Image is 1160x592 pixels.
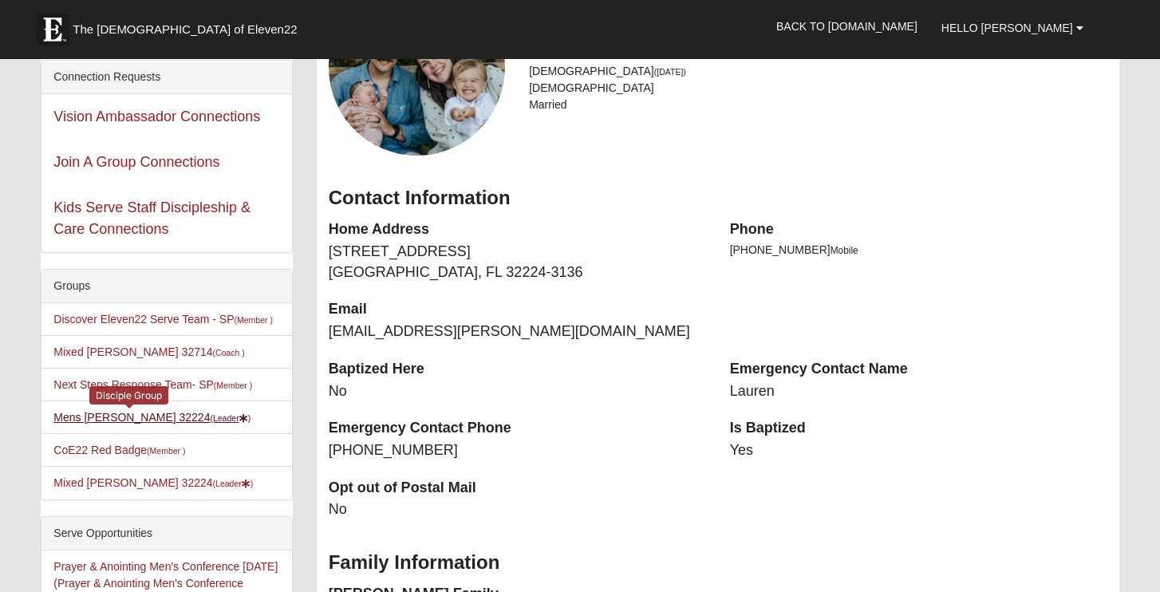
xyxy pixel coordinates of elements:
[41,270,291,303] div: Groups
[210,413,251,423] small: (Leader )
[529,63,1107,80] li: [DEMOGRAPHIC_DATA]
[53,378,252,391] a: Next Steps Response Team- SP(Member )
[213,348,245,357] small: (Coach )
[29,6,348,45] a: The [DEMOGRAPHIC_DATA] of Eleven22
[329,499,706,520] dd: No
[214,381,252,390] small: (Member )
[730,440,1107,461] dd: Yes
[329,551,1107,574] h3: Family Information
[53,109,260,124] a: Vision Ambassador Connections
[329,187,1107,210] h3: Contact Information
[41,517,291,551] div: Serve Opportunities
[730,359,1107,380] dt: Emergency Contact Name
[730,381,1107,402] dd: Lauren
[654,67,686,77] small: ([DATE])
[329,418,706,439] dt: Emergency Contact Phone
[941,22,1073,34] span: Hello [PERSON_NAME]
[53,411,251,424] a: Mens [PERSON_NAME] 32224(Leader)
[329,381,706,402] dd: No
[529,80,1107,97] li: [DEMOGRAPHIC_DATA]
[53,154,219,170] a: Join A Group Connections
[329,440,706,461] dd: [PHONE_NUMBER]
[41,61,291,94] div: Connection Requests
[53,476,253,489] a: Mixed [PERSON_NAME] 32224(Leader)
[730,219,1107,240] dt: Phone
[329,322,706,342] dd: [EMAIL_ADDRESS][PERSON_NAME][DOMAIN_NAME]
[529,97,1107,113] li: Married
[831,245,858,256] span: Mobile
[329,219,706,240] dt: Home Address
[929,8,1095,48] a: Hello [PERSON_NAME]
[53,199,251,237] a: Kids Serve Staff Discipleship & Care Connections
[213,479,254,488] small: (Leader )
[764,6,929,46] a: Back to [DOMAIN_NAME]
[147,446,185,456] small: (Member )
[89,386,168,405] div: Disciple Group
[329,478,706,499] dt: Opt out of Postal Mail
[73,22,297,37] span: The [DEMOGRAPHIC_DATA] of Eleven22
[53,444,185,456] a: CoE22 Red Badge(Member )
[329,299,706,320] dt: Email
[329,359,706,380] dt: Baptized Here
[235,315,273,325] small: (Member )
[37,14,69,45] img: Eleven22 logo
[329,242,706,282] dd: [STREET_ADDRESS] [GEOGRAPHIC_DATA], FL 32224-3136
[730,242,1107,259] li: [PHONE_NUMBER]
[53,313,273,326] a: Discover Eleven22 Serve Team - SP(Member )
[53,345,244,358] a: Mixed [PERSON_NAME] 32714(Coach )
[730,418,1107,439] dt: Is Baptized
